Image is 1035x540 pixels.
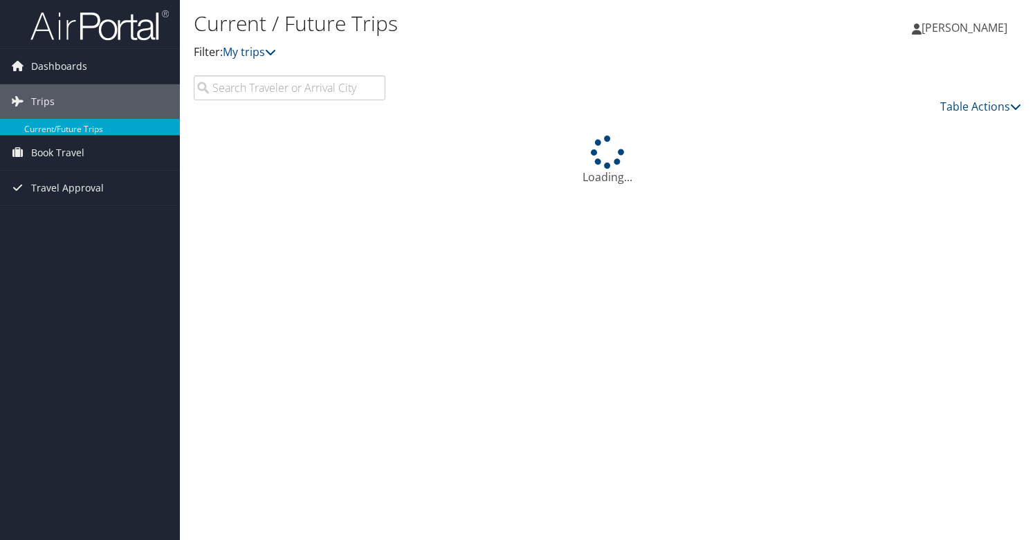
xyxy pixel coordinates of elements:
[31,171,104,205] span: Travel Approval
[194,44,745,62] p: Filter:
[31,84,55,119] span: Trips
[940,99,1021,114] a: Table Actions
[31,136,84,170] span: Book Travel
[912,7,1021,48] a: [PERSON_NAME]
[194,75,385,100] input: Search Traveler or Arrival City
[223,44,276,59] a: My trips
[30,9,169,41] img: airportal-logo.png
[31,49,87,84] span: Dashboards
[194,9,745,38] h1: Current / Future Trips
[194,136,1021,185] div: Loading...
[922,20,1007,35] span: [PERSON_NAME]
